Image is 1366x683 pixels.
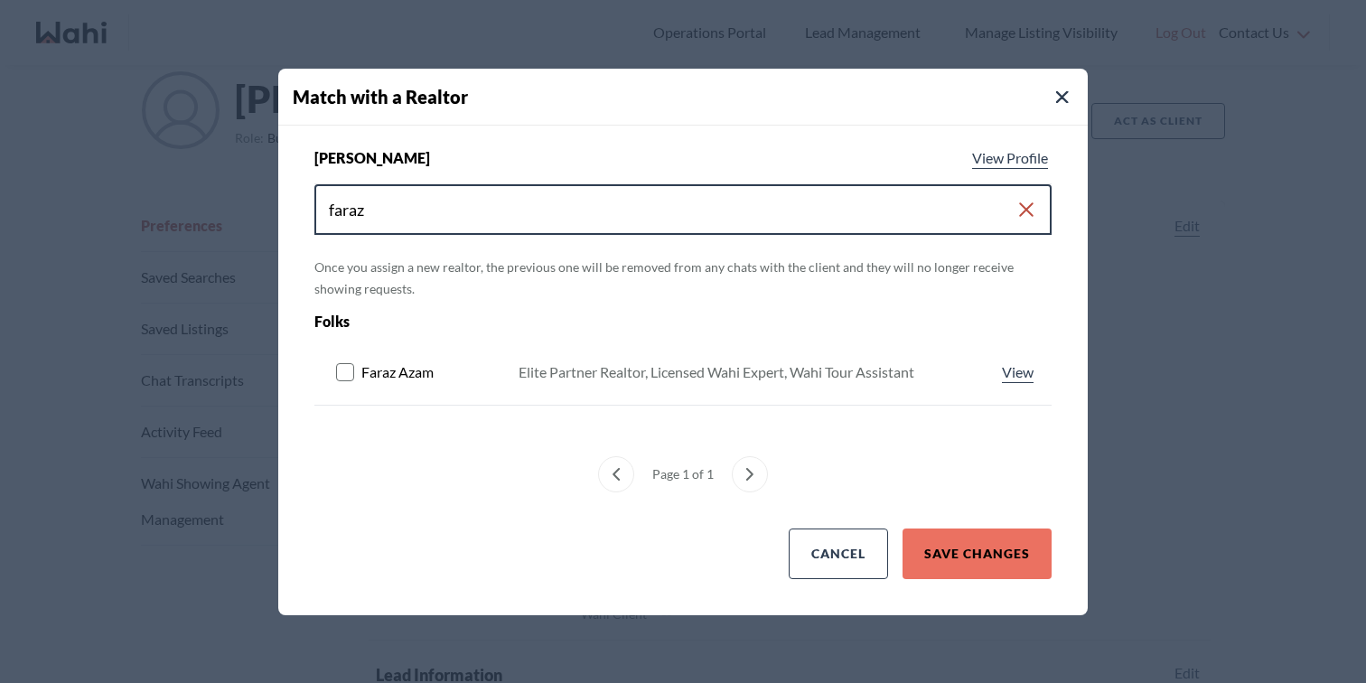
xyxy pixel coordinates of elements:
[314,147,430,169] span: [PERSON_NAME]
[645,456,721,492] div: Page 1 of 1
[903,529,1052,579] button: Save Changes
[968,147,1052,169] a: View profile
[1015,193,1037,226] button: Clear search
[789,529,888,579] button: Cancel
[519,361,914,383] div: Elite Partner Realtor, Licensed Wahi Expert, Wahi Tour Assistant
[314,311,904,332] div: Folks
[598,456,634,492] button: previous page
[732,456,768,492] button: next page
[1052,87,1073,108] button: Close Modal
[998,361,1037,383] a: View profile
[314,257,1052,300] p: Once you assign a new realtor, the previous one will be removed from any chats with the client an...
[293,83,1088,110] h4: Match with a Realtor
[329,193,1015,226] input: Search input
[314,456,1052,492] nav: Match with an agent menu pagination
[361,361,434,383] span: Faraz Azam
